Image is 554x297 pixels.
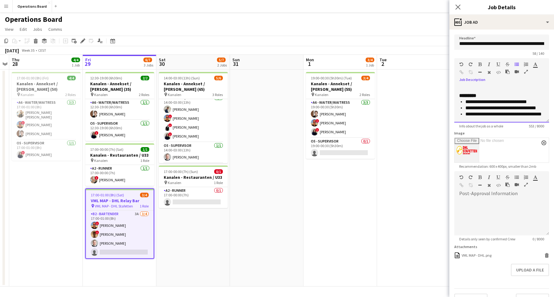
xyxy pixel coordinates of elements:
span: 17:00-00:00 (7h) (Sat) [90,147,123,152]
span: ! [168,114,172,118]
span: 0 / 8000 [528,237,549,241]
span: 2 Roles [359,92,370,97]
div: 1 Job [366,63,374,67]
h3: Kanalen - Restauranten / U33 [85,152,154,158]
button: Underline [496,175,500,180]
button: Ordered List [524,62,528,67]
button: Insert video [515,69,519,74]
button: Underline [496,62,500,67]
span: View [5,26,14,32]
h3: Kanalen - Restauranten / U33 [159,175,228,180]
div: 1 Job [72,63,80,67]
app-card-role: B2 - BARTENDER3A3/417:00-01:00 (8h)![PERSON_NAME]![PERSON_NAME][PERSON_NAME] [86,211,154,258]
span: Mon [306,57,314,62]
app-job-card: 17:00-00:00 (7h) (Sun)0/1Kanalen - Restauranten / U33 Kanalen1 RoleA2 - RUNNER0/117:00-00:00 (7h) [159,166,228,208]
span: 14:00-03:00 (13h) (Sun) [164,76,200,80]
app-card-role: A2 - RUNNER1/117:00-00:00 (7h)![PERSON_NAME] [85,165,154,186]
button: Undo [459,62,464,67]
button: Horizontal Line [478,70,482,75]
button: Text Color [533,175,537,180]
span: 1 Role [140,158,149,163]
button: Unordered List [515,62,519,67]
span: VML MAP - DHL Stafetten [95,204,133,208]
h3: Job Details [449,3,554,11]
button: HTML Code [496,70,500,75]
span: 1/1 [141,147,149,152]
span: 1 Role [214,180,223,185]
app-card-role: A2 - RUNNER0/117:00-00:00 (7h) [159,187,228,208]
app-card-role: O5 - SUPERVISOR1/114:00-03:00 (13h)[PERSON_NAME] [159,142,228,163]
span: Jobs [33,26,42,32]
span: Recommendation: 600 x 400px, smaller than 2mb [454,164,541,169]
span: Kanalen [168,180,181,185]
div: 17:00-00:00 (7h) (Sat)1/1Kanalen - Restauranten / U33 Kanalen1 RoleA2 - RUNNER1/117:00-00:00 (7h)... [85,143,154,186]
button: Strikethrough [505,62,510,67]
span: ! [95,231,99,234]
button: Redo [468,175,473,180]
span: ! [95,222,99,225]
span: 58 / 140 [528,51,549,56]
button: Bold [478,62,482,67]
span: ! [95,176,98,180]
span: 0/1 [214,169,223,174]
button: Upload a file [511,264,549,276]
app-card-role: O5 - SUPERVISOR0/119:00-00:30 (5h30m) [306,138,375,159]
span: 19:00-00:30 (5h30m) (Tue) [311,76,352,80]
app-card-role: O5 - SUPERVISOR1/112:30-19:00 (6h30m)![PERSON_NAME] [85,120,154,141]
app-card-role: O5 - SUPERVISOR1/117:00-01:00 (8h)![PERSON_NAME] [12,140,81,161]
button: Clear Formatting [487,70,491,75]
div: 3 Jobs [144,63,153,67]
span: Tue [379,57,387,62]
button: Bold [478,175,482,180]
button: Fullscreen [524,69,528,74]
button: Redo [468,62,473,67]
app-job-card: 12:30-19:00 (6h30m)2/2Kanalen - Annekset / [PERSON_NAME] (35) Kanalen2 RolesA6 - WAITER/WAITRESS1... [85,72,154,141]
span: 3 Roles [212,92,223,97]
span: ! [21,151,25,155]
div: [DATE] [5,47,19,54]
div: CEST [38,48,46,53]
span: 2 [379,60,387,67]
h3: Kanalen - Annekset / [PERSON_NAME] (55) [306,81,375,92]
h1: Operations Board [5,15,62,24]
span: Edit [20,26,27,32]
span: ! [315,128,319,132]
button: Unordered List [515,175,519,180]
span: 17:00-00:00 (7h) (Sun) [164,169,198,174]
button: Strikethrough [505,175,510,180]
app-job-card: 14:00-03:00 (13h) (Sun)5/6Kanalen - Annekset / [PERSON_NAME] (65) Kanalen3 RolesA6 - WAITER/WAITR... [159,72,228,163]
button: Undo [459,175,464,180]
div: 17:00-01:00 (8h) (Sat)3/4VML MAP - DHL Relay Bar VML MAP - DHL Stafetten1 RoleB2 - BARTENDER3A3/4... [85,188,154,259]
span: Fri [85,57,91,62]
span: ! [21,121,25,125]
button: Horizontal Line [478,183,482,188]
a: Jobs [30,25,45,33]
span: 553 / 8000 [524,124,549,128]
app-card-role: A6 - WAITER/WAITRESS1/112:30-19:00 (6h30m)[PERSON_NAME] [85,99,154,120]
span: Thu [12,57,19,62]
span: 3/4 [140,193,149,197]
span: 3/4 [366,58,374,62]
app-job-card: 17:00-01:00 (8h) (Fri)4/4Kanalen - Annekset / [PERSON_NAME] (50) Kanalen2 RolesA6 - WAITER/WAITRE... [12,72,81,161]
span: 2 Roles [139,92,149,97]
app-card-role: A6 - WAITER/WAITRESS3/317:00-01:00 (8h)[PERSON_NAME] [PERSON_NAME] [PERSON_NAME]![PERSON_NAME][PE... [12,99,81,140]
button: Paste as plain text [505,69,510,74]
span: Sun [232,57,240,62]
button: Italic [487,175,491,180]
span: Sat [159,57,166,62]
h3: Kanalen - Annekset / [PERSON_NAME] (35) [85,81,154,92]
h3: Kanalen - Annekset / [PERSON_NAME] (50) [12,81,81,92]
span: 2/2 [141,76,149,80]
div: 2 Jobs [217,63,227,67]
h3: Kanalen - Annekset / [PERSON_NAME] (65) [159,81,228,92]
app-card-role: A6 - WAITER/WAITRESS3/319:00-00:30 (5h30m)[PERSON_NAME]![PERSON_NAME]![PERSON_NAME] [306,99,375,138]
span: Kanalen [94,92,108,97]
span: 28 [11,60,19,67]
h3: VML MAP - DHL Relay Bar [86,198,154,203]
button: Ordered List [524,175,528,180]
span: 2 Roles [65,92,76,97]
span: 4/4 [71,58,80,62]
